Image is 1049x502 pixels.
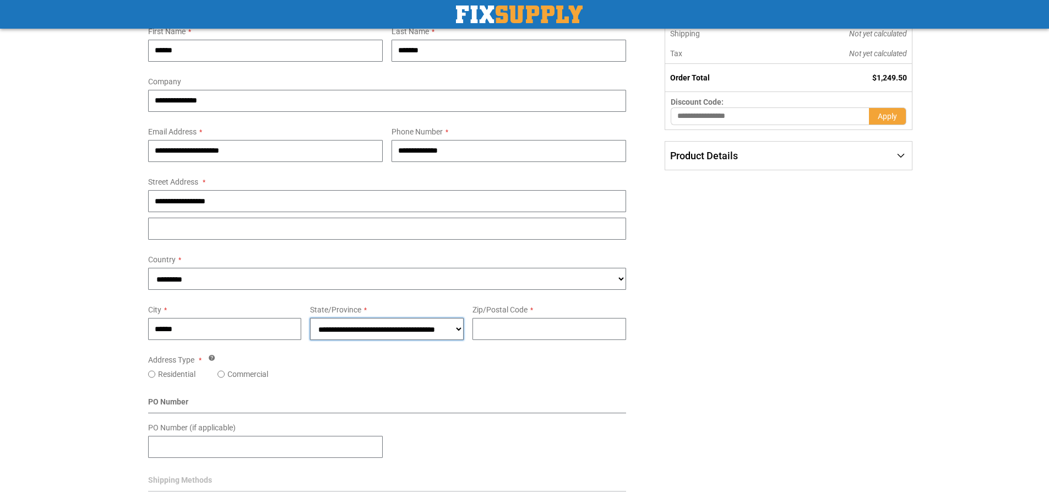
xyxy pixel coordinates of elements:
[869,107,906,125] button: Apply
[878,112,897,121] span: Apply
[872,73,907,82] span: $1,249.50
[472,305,528,314] span: Zip/Postal Code
[148,255,176,264] span: Country
[670,29,700,38] span: Shipping
[148,177,198,186] span: Street Address
[392,27,429,36] span: Last Name
[148,127,197,136] span: Email Address
[148,396,627,413] div: PO Number
[148,305,161,314] span: City
[670,73,710,82] strong: Order Total
[148,77,181,86] span: Company
[670,150,738,161] span: Product Details
[456,6,583,23] img: Fix Industrial Supply
[158,369,195,380] label: Residential
[671,98,724,106] span: Discount Code:
[849,29,907,38] span: Not yet calculated
[456,6,583,23] a: store logo
[310,305,361,314] span: State/Province
[849,49,907,58] span: Not yet calculated
[665,44,775,64] th: Tax
[148,355,194,364] span: Address Type
[227,369,268,380] label: Commercial
[148,27,186,36] span: First Name
[148,423,236,432] span: PO Number (if applicable)
[392,127,443,136] span: Phone Number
